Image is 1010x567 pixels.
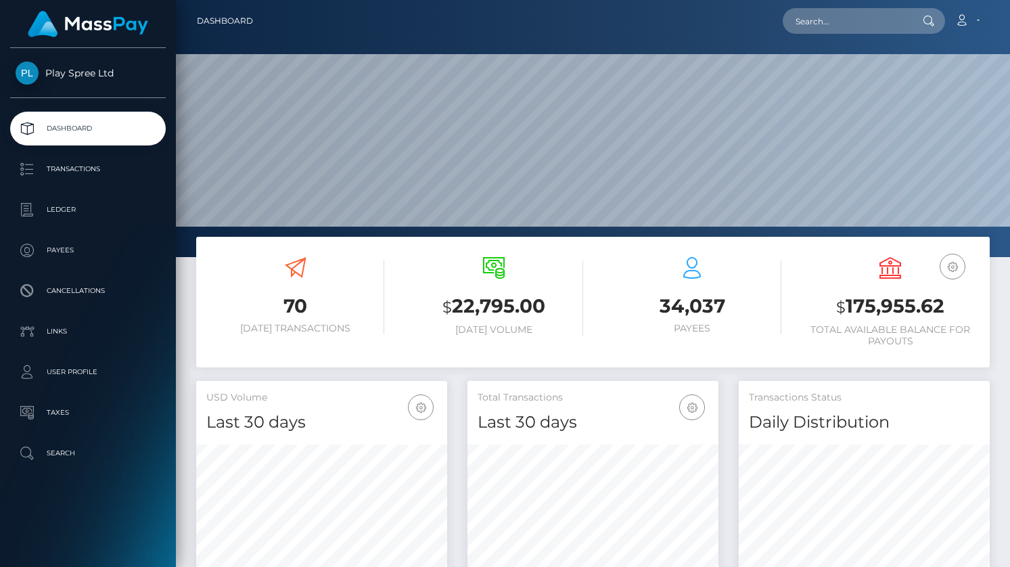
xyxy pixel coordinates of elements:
[442,298,452,317] small: $
[10,274,166,308] a: Cancellations
[603,293,781,319] h3: 34,037
[10,112,166,145] a: Dashboard
[16,62,39,85] img: Play Spree Ltd
[10,355,166,389] a: User Profile
[10,436,166,470] a: Search
[206,411,437,434] h4: Last 30 days
[749,411,980,434] h4: Daily Distribution
[28,11,148,37] img: MassPay Logo
[836,298,846,317] small: $
[16,118,160,139] p: Dashboard
[10,193,166,227] a: Ledger
[10,67,166,79] span: Play Spree Ltd
[206,293,384,319] h3: 70
[206,323,384,334] h6: [DATE] Transactions
[10,315,166,348] a: Links
[478,411,708,434] h4: Last 30 days
[206,391,437,405] h5: USD Volume
[802,324,980,347] h6: Total Available Balance for Payouts
[603,323,781,334] h6: Payees
[16,281,160,301] p: Cancellations
[16,200,160,220] p: Ledger
[783,8,910,34] input: Search...
[10,152,166,186] a: Transactions
[405,293,582,321] h3: 22,795.00
[405,324,582,336] h6: [DATE] Volume
[749,391,980,405] h5: Transactions Status
[16,443,160,463] p: Search
[16,240,160,260] p: Payees
[10,233,166,267] a: Payees
[10,396,166,430] a: Taxes
[197,7,253,35] a: Dashboard
[16,403,160,423] p: Taxes
[478,391,708,405] h5: Total Transactions
[16,159,160,179] p: Transactions
[16,362,160,382] p: User Profile
[802,293,980,321] h3: 175,955.62
[16,321,160,342] p: Links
